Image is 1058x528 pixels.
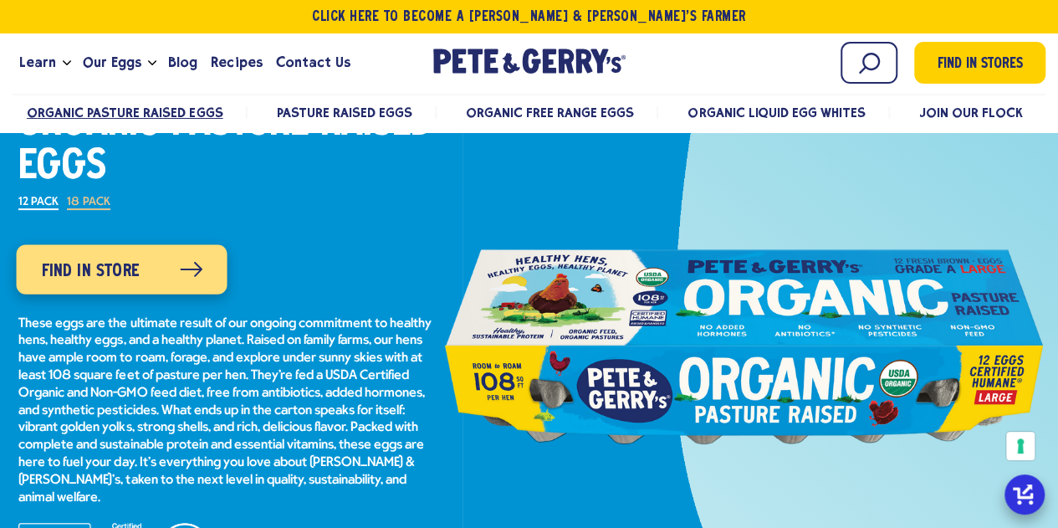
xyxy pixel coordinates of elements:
[914,42,1045,84] a: Find in Stores
[63,60,71,66] button: Open the dropdown menu for Learn
[19,52,56,73] span: Learn
[13,40,63,85] a: Learn
[148,60,156,66] button: Open the dropdown menu for Our Eggs
[17,244,227,294] a: Find in Store
[76,40,148,85] a: Our Eggs
[1006,432,1035,460] button: Your consent preferences for tracking technologies
[83,52,141,73] span: Our Eggs
[42,258,140,285] span: Find in Store
[27,105,223,120] a: Organic Pasture Raised Eggs
[276,52,350,73] span: Contact Us
[18,315,437,507] p: These eggs are the ultimate result of our ongoing commitment to healthy hens, healthy eggs, and a...
[841,42,897,84] input: Search
[67,197,110,210] label: 18 Pack
[204,40,268,85] a: Recipes
[276,105,411,120] a: Pasture Raised Eggs
[161,40,204,85] a: Blog
[938,54,1023,76] span: Find in Stores
[687,105,866,120] a: Organic Liquid Egg Whites
[168,52,197,73] span: Blog
[269,40,357,85] a: Contact Us
[18,197,59,210] label: 12 Pack
[18,102,437,189] h1: Organic Pasture Raised Eggs
[919,105,1023,120] a: Join Our Flock
[211,52,262,73] span: Recipes
[13,94,1045,130] nav: desktop product menu
[466,105,634,120] a: Organic Free Range Eggs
